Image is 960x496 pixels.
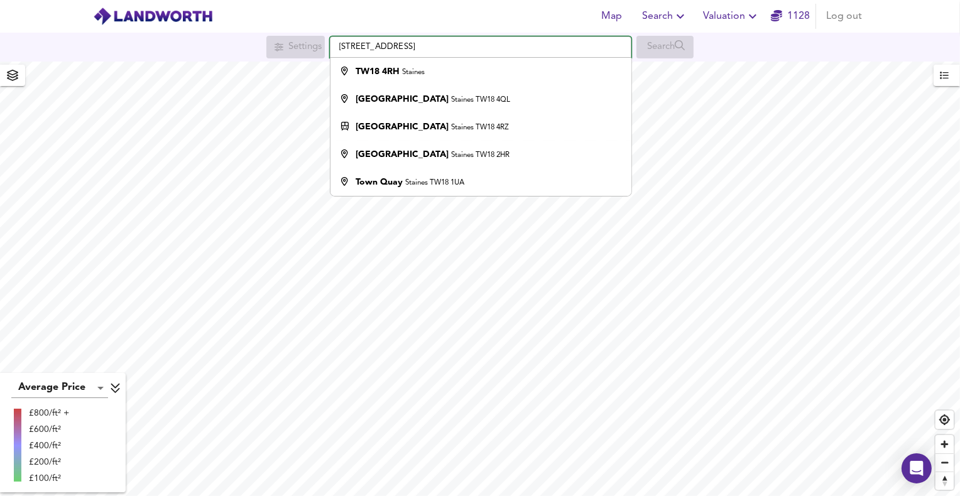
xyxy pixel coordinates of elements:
[451,124,509,131] small: Staines TW18 4RZ
[826,8,862,25] span: Log out
[356,150,449,159] strong: [GEOGRAPHIC_DATA]
[637,4,693,29] button: Search
[451,96,510,104] small: Staines TW18 4QL
[356,95,449,104] strong: [GEOGRAPHIC_DATA]
[93,7,213,26] img: logo
[11,378,108,398] div: Average Price
[451,151,510,159] small: Staines TW18 2HR
[935,453,954,472] button: Zoom out
[29,423,69,436] div: £600/ft²
[330,36,631,58] input: Enter a location...
[771,8,810,25] a: 1128
[935,472,954,490] button: Reset bearing to north
[29,439,69,452] div: £400/ft²
[29,456,69,468] div: £200/ft²
[902,453,932,483] div: Open Intercom Messenger
[935,411,954,429] button: Find my location
[402,68,425,76] small: Staines
[592,4,632,29] button: Map
[821,4,867,29] button: Log out
[703,8,760,25] span: Valuation
[356,178,403,186] strong: Town Quay
[29,407,69,419] div: £800/ft² +
[356,67,400,76] strong: TW18 4RH
[642,8,688,25] span: Search
[405,179,464,186] small: Staines TW18 1UA
[597,8,627,25] span: Map
[636,36,694,58] div: Search for a location first or explore the map
[29,472,69,485] div: £100/ft²
[770,4,810,29] button: 1128
[266,36,325,58] div: Search for a location first or explore the map
[356,122,449,131] strong: [GEOGRAPHIC_DATA]
[698,4,765,29] button: Valuation
[935,435,954,453] button: Zoom in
